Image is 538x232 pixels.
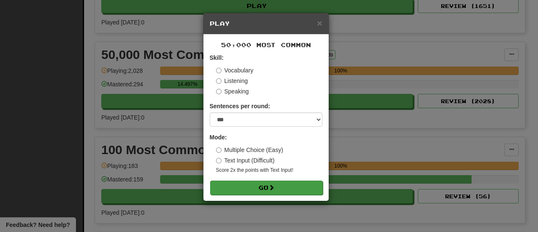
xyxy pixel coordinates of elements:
[210,134,227,141] strong: Mode:
[210,181,323,195] button: Go
[216,77,248,85] label: Listening
[216,158,222,163] input: Text Input (Difficult)
[216,156,275,165] label: Text Input (Difficult)
[317,18,322,28] span: ×
[216,66,253,75] label: Vocabulary
[317,19,322,27] button: Close
[221,41,311,48] span: 50,000 Most Common
[216,146,283,154] label: Multiple Choice (Easy)
[216,87,249,96] label: Speaking
[216,167,322,174] small: Score 2x the points with Text Input !
[216,89,222,94] input: Speaking
[216,78,222,84] input: Listening
[210,19,322,28] h5: Play
[210,54,224,61] strong: Skill:
[216,68,222,73] input: Vocabulary
[216,147,222,153] input: Multiple Choice (Easy)
[210,102,270,110] label: Sentences per round:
